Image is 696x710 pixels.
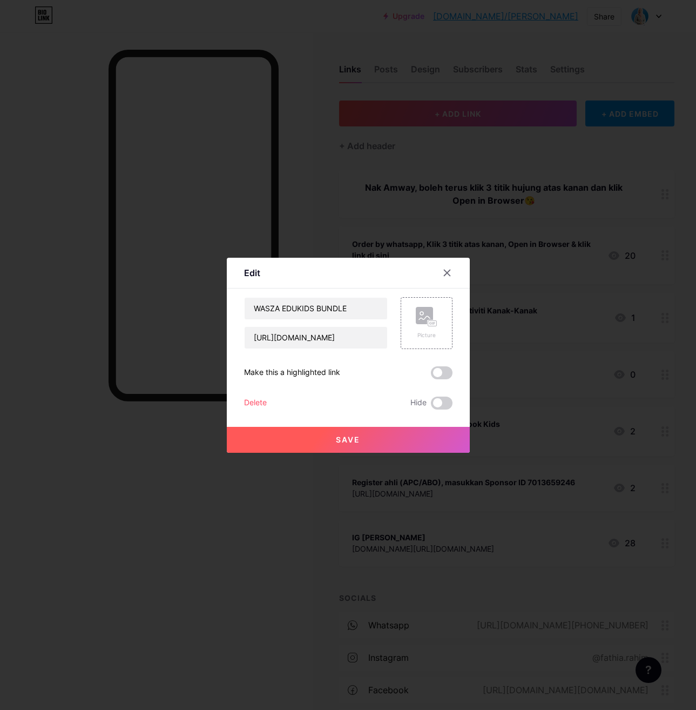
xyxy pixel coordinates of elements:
[245,298,387,319] input: Title
[227,427,470,453] button: Save
[336,435,360,444] span: Save
[244,366,340,379] div: Make this a highlighted link
[416,331,437,339] div: Picture
[244,397,267,410] div: Delete
[245,327,387,349] input: URL
[410,397,427,410] span: Hide
[244,266,260,279] div: Edit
